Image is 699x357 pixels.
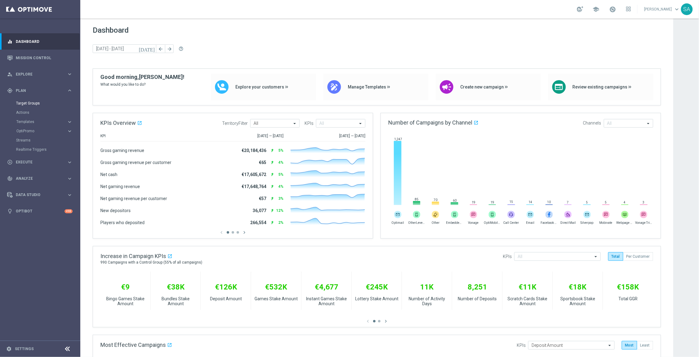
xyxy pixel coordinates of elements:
[7,72,67,77] div: Explore
[67,159,73,165] i: keyboard_arrow_right
[16,203,65,220] a: Optibot
[16,119,73,124] button: Templates keyboard_arrow_right
[16,110,64,115] a: Actions
[16,193,67,197] span: Data Studio
[16,120,67,124] div: Templates
[16,120,61,124] span: Templates
[67,192,73,198] i: keyboard_arrow_right
[67,128,73,134] i: keyboard_arrow_right
[7,159,13,165] i: play_circle_outline
[7,209,73,214] button: lightbulb Optibot +10
[6,346,12,352] i: settings
[67,176,73,182] i: keyboard_arrow_right
[7,176,73,181] button: track_changes Analyze keyboard_arrow_right
[7,50,73,66] div: Mission Control
[644,5,681,14] a: [PERSON_NAME]keyboard_arrow_down
[16,145,80,154] div: Realtime Triggers
[16,101,64,106] a: Target Groups
[7,176,67,181] div: Analyze
[7,39,13,44] i: equalizer
[7,160,73,165] button: play_circle_outline Execute keyboard_arrow_right
[7,159,67,165] div: Execute
[674,6,680,13] span: keyboard_arrow_down
[15,347,34,351] a: Settings
[7,88,13,93] i: gps_fixed
[7,88,67,93] div: Plan
[16,136,80,145] div: Streams
[16,89,67,92] span: Plan
[16,160,67,164] span: Execute
[16,33,73,50] a: Dashboard
[7,72,13,77] i: person_search
[7,203,73,220] div: Optibot
[16,129,61,133] span: OptiPromo
[16,129,67,133] div: OptiPromo
[593,6,600,13] span: school
[16,138,64,143] a: Streams
[7,208,13,214] i: lightbulb
[16,129,73,133] button: OptiPromo keyboard_arrow_right
[7,72,73,77] button: person_search Explore keyboard_arrow_right
[67,119,73,125] i: keyboard_arrow_right
[16,50,73,66] a: Mission Control
[16,72,67,76] span: Explore
[16,147,64,152] a: Realtime Triggers
[67,88,73,93] i: keyboard_arrow_right
[16,177,67,180] span: Analyze
[7,192,67,198] div: Data Studio
[16,126,80,136] div: OptiPromo
[7,192,73,197] button: Data Studio keyboard_arrow_right
[16,99,80,108] div: Target Groups
[65,209,73,213] div: +10
[67,71,73,77] i: keyboard_arrow_right
[7,88,73,93] button: gps_fixed Plan keyboard_arrow_right
[7,33,73,50] div: Dashboard
[16,108,80,117] div: Actions
[7,176,13,181] i: track_changes
[7,39,73,44] button: equalizer Dashboard
[16,117,80,126] div: Templates
[7,55,73,60] button: Mission Control
[681,3,693,15] div: SA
